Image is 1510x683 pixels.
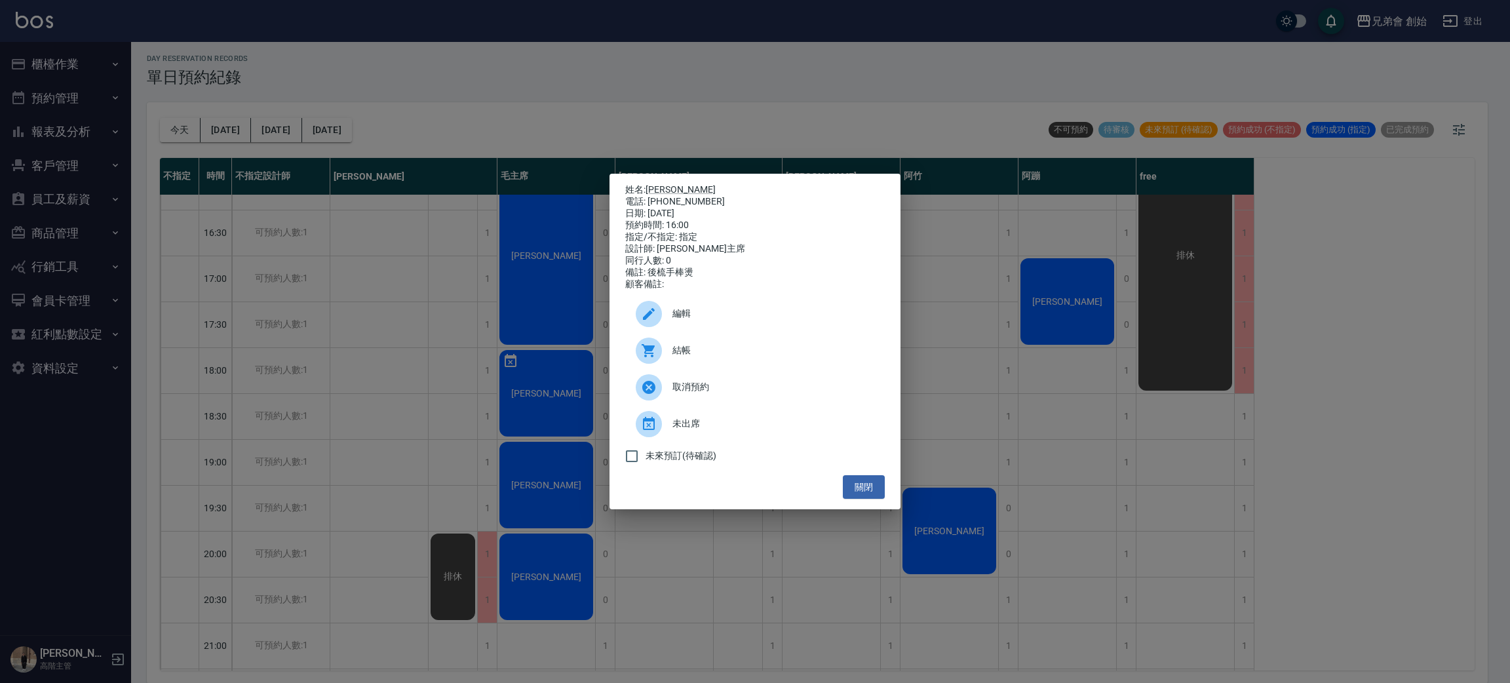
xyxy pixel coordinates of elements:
div: 電話: [PHONE_NUMBER] [625,196,885,208]
div: 編輯 [625,296,885,332]
span: 未來預訂(待確認) [646,449,716,463]
div: 設計師: [PERSON_NAME]主席 [625,243,885,255]
div: 備註: 後梳手棒燙 [625,267,885,279]
div: 指定/不指定: 指定 [625,231,885,243]
span: 未出席 [672,417,874,431]
div: 同行人數: 0 [625,255,885,267]
div: 顧客備註: [625,279,885,290]
p: 姓名: [625,184,885,196]
div: 預約時間: 16:00 [625,220,885,231]
span: 取消預約 [672,380,874,394]
div: 日期: [DATE] [625,208,885,220]
div: 取消預約 [625,369,885,406]
span: 結帳 [672,343,874,357]
button: 關閉 [843,475,885,499]
a: [PERSON_NAME] [646,184,716,195]
a: 結帳 [625,332,885,369]
span: 編輯 [672,307,874,321]
div: 未出席 [625,406,885,442]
